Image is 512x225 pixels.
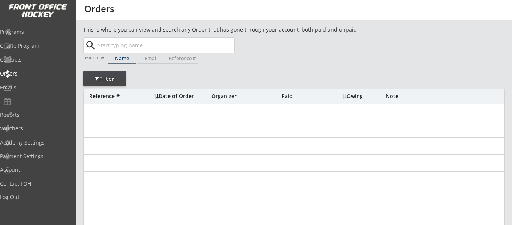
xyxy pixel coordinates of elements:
div: This is where you can view and search any Order that has gone through your account, both paid and... [83,26,400,33]
div: Reference # [166,56,198,61]
div: Name [108,56,136,61]
div: Date of Order [154,94,210,99]
div: Owing [342,94,385,99]
div: Paid [281,94,322,99]
div: Reference # [89,94,150,99]
div: Email [137,56,166,61]
div: Search by [84,55,105,60]
div: Organizer [211,94,280,99]
div: Filter [83,75,126,83]
div: Note [386,94,504,99]
input: Start typing name... [96,38,234,53]
button: search [84,39,97,51]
